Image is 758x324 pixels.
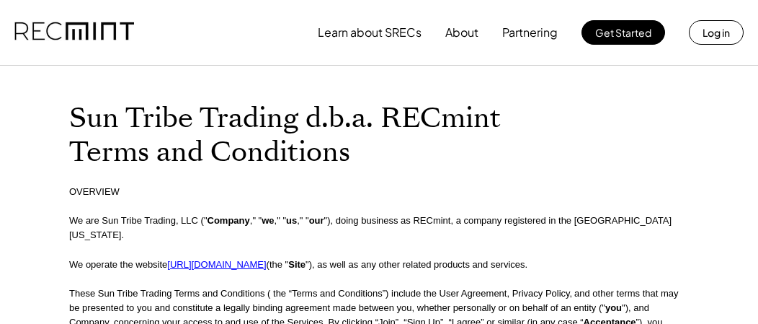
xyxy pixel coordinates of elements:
[288,259,306,270] strong: Site
[69,215,672,240] font: "), doing business as RECmint, a company registered in the [GEOGRAPHIC_DATA][US_STATE]
[69,102,689,170] h1: Sun Tribe Trading d.b.a. RECmint Terms and Conditions
[689,20,744,45] button: Log in
[167,259,266,270] u: [URL][DOMAIN_NAME]
[69,215,208,226] font: We are Sun Tribe Trading, LLC ("
[445,18,478,47] button: About
[605,302,622,313] strong: you
[306,259,527,270] font: "), as well as any other related products and services.
[167,257,266,270] a: [URL][DOMAIN_NAME]
[502,18,558,47] button: Partnering
[121,229,124,240] font: .
[581,20,665,45] button: Get Started
[275,215,286,226] font: ," "
[69,288,572,299] font: These Sun Tribe Trading Terms and Conditions ( the “Terms and Conditions”) include the User Agree...
[318,18,422,47] button: Learn about SRECs
[250,215,262,226] font: ," "
[297,215,308,226] font: ," "
[69,186,120,197] font: OVERVIEW
[69,259,167,270] font: We operate the website
[262,215,274,226] strong: we
[309,215,324,226] strong: our
[14,8,134,57] img: recmint-logotype%403x.png
[286,215,297,226] strong: us
[208,215,250,226] strong: Company
[267,259,289,270] font: (the "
